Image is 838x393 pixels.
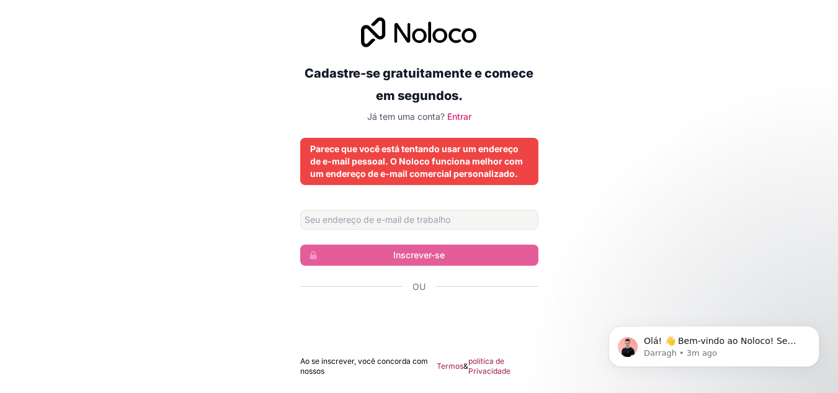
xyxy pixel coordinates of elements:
[367,111,445,122] font: Já tem uma conta?
[437,361,463,371] a: Termos
[447,111,471,122] a: Entrar
[437,361,463,371] font: Termos
[310,143,523,179] font: Parece que você está tentando usar um endereço de e-mail pessoal. O Noloco funciona melhor com um...
[468,356,538,376] a: política de Privacidade
[468,356,510,376] font: política de Privacidade
[412,281,426,292] font: Ou
[300,356,428,376] font: Ao se inscrever, você concorda com nossos
[305,66,533,103] font: Cadastre-se gratuitamente e comece em segundos.
[393,250,445,260] font: Inscrever-se
[300,245,538,266] button: Inscrever-se
[300,210,538,230] input: Endereço de email
[590,300,838,387] iframe: Mensagem de notificação do intercomunicador
[463,361,468,371] font: &
[294,307,545,334] iframe: Botão "Fazer login com o Google"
